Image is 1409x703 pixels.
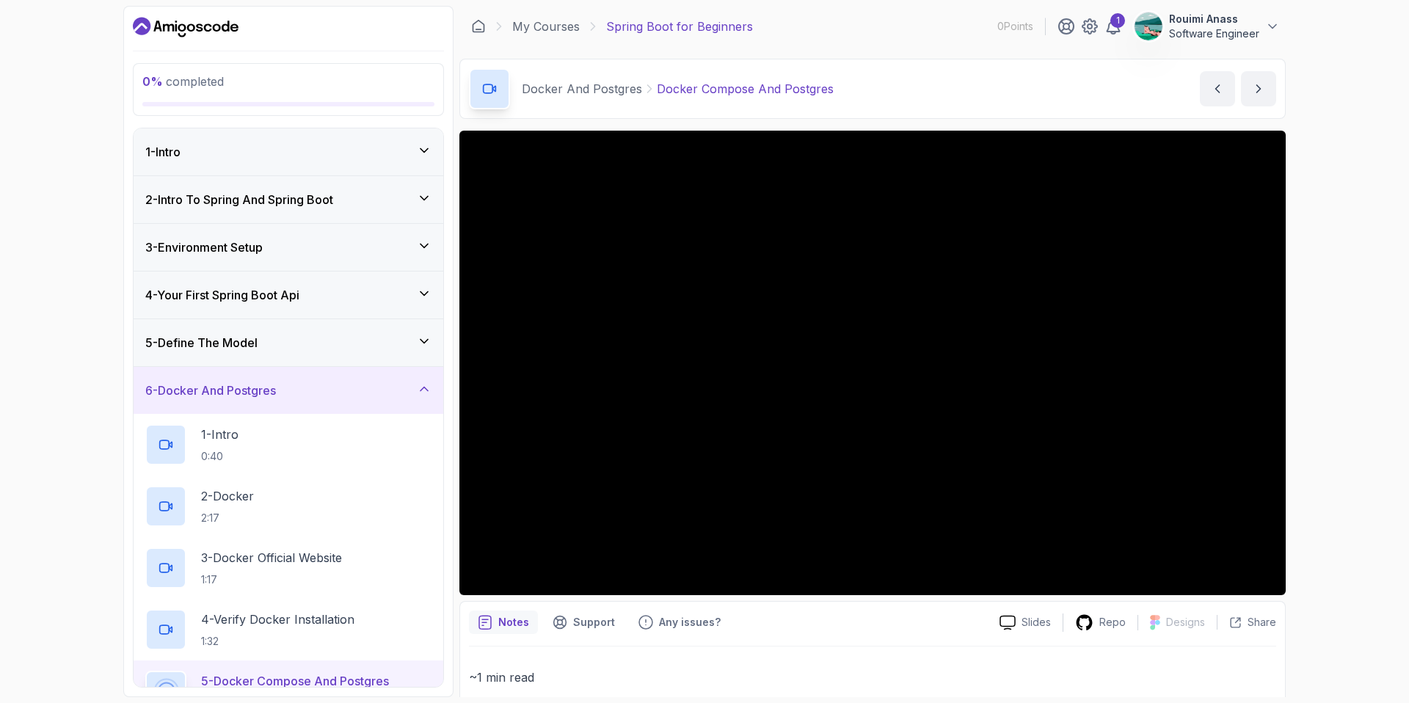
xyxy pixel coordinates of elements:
a: 1 [1104,18,1122,35]
button: 5-Define The Model [134,319,443,366]
button: 4-Your First Spring Boot Api [134,272,443,318]
p: Docker And Postgres [522,80,642,98]
p: 5 - Docker Compose And Postgres [201,672,389,690]
p: Share [1248,615,1276,630]
a: Dashboard [471,19,486,34]
span: completed [142,74,224,89]
p: 2:17 [201,511,254,525]
h3: 6 - Docker And Postgres [145,382,276,399]
button: 3-Docker Official Website1:17 [145,547,432,589]
p: 2 - Docker [201,487,254,505]
button: user profile imageRouimi AnassSoftware Engineer [1134,12,1280,41]
p: ~1 min read [469,667,1276,688]
p: 1:32 [201,634,354,649]
button: next content [1241,71,1276,106]
p: Rouimi Anass [1169,12,1259,26]
button: notes button [469,611,538,634]
a: Repo [1063,613,1137,632]
button: 3-Environment Setup [134,224,443,271]
p: Designs [1166,615,1205,630]
p: 1 - Intro [201,426,239,443]
button: 2-Intro To Spring And Spring Boot [134,176,443,223]
button: Share [1217,615,1276,630]
button: previous content [1200,71,1235,106]
p: Docker Compose And Postgres [657,80,834,98]
img: user profile image [1135,12,1162,40]
iframe: 5 - Docker Compose and Postgres [459,131,1286,595]
button: 2-Docker2:17 [145,486,432,527]
p: 3 - Docker Official Website [201,549,342,567]
h3: 4 - Your First Spring Boot Api [145,286,299,304]
button: 1-Intro [134,128,443,175]
p: 0 Points [997,19,1033,34]
a: Slides [988,615,1063,630]
p: 4 - Verify Docker Installation [201,611,354,628]
p: Slides [1022,615,1051,630]
a: Dashboard [133,15,239,39]
p: Spring Boot for Beginners [606,18,753,35]
h3: 1 - Intro [145,143,181,161]
p: Repo [1099,615,1126,630]
span: 0 % [142,74,163,89]
button: 4-Verify Docker Installation1:32 [145,609,432,650]
a: My Courses [512,18,580,35]
p: 0:40 [201,449,239,464]
button: Feedback button [630,611,729,634]
h3: 5 - Define The Model [145,334,258,351]
p: Notes [498,615,529,630]
p: 1:17 [201,572,342,587]
h3: 2 - Intro To Spring And Spring Boot [145,191,333,208]
div: 1 [1110,13,1125,28]
h3: 3 - Environment Setup [145,238,263,256]
p: Any issues? [659,615,721,630]
button: Support button [544,611,624,634]
button: 6-Docker And Postgres [134,367,443,414]
p: Support [573,615,615,630]
button: 1-Intro0:40 [145,424,432,465]
p: Software Engineer [1169,26,1259,41]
